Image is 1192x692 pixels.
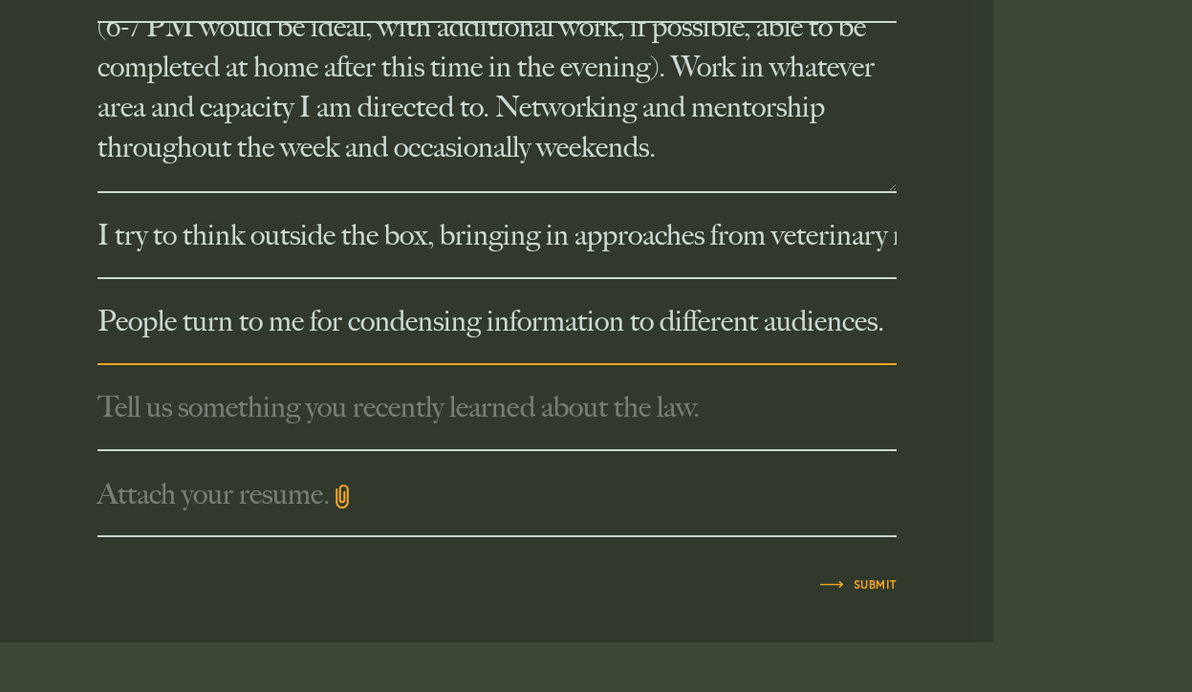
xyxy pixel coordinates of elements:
a: Submit [820,575,897,595]
span: Submit [820,579,897,591]
img: icon-upload.svg [330,485,355,508]
input: How do you secretly empower the team? [98,193,897,279]
label: Attach your resume. [98,451,897,537]
input: What is something special that people turn to you for? [98,279,897,365]
input: Tell us something you recently learned about the law. [98,365,897,451]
